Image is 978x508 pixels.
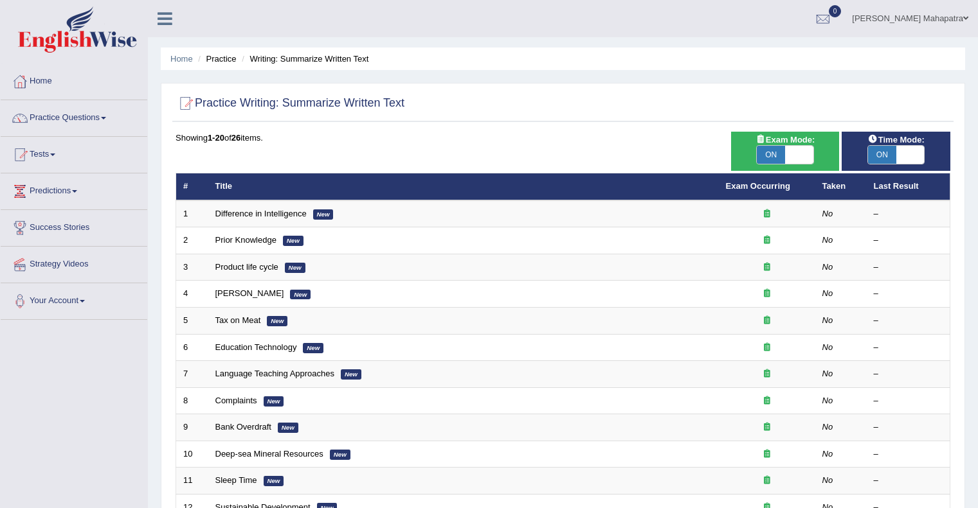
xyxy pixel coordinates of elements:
div: – [874,261,943,274]
a: Complaints [215,396,257,405]
em: New [264,396,284,407]
em: New [330,450,350,460]
td: 5 [176,308,208,335]
td: 4 [176,281,208,308]
td: 11 [176,468,208,495]
div: Exam occurring question [726,342,808,354]
td: 3 [176,254,208,281]
span: Exam Mode: [750,133,820,146]
th: Title [208,173,719,200]
b: 1-20 [208,133,224,143]
a: Sleep Time [215,475,257,485]
em: No [822,235,833,245]
td: 10 [176,441,208,468]
th: Last Result [867,173,950,200]
b: 26 [231,133,240,143]
a: Your Account [1,283,147,315]
a: Deep-sea Mineral Resources [215,449,323,459]
div: Exam occurring question [726,261,808,274]
a: Education Technology [215,342,297,352]
em: New [267,316,287,326]
td: 6 [176,334,208,361]
em: No [822,396,833,405]
div: – [874,395,943,407]
em: No [822,262,833,272]
a: Practice Questions [1,100,147,132]
td: 9 [176,414,208,441]
a: Bank Overdraft [215,422,271,432]
th: Taken [815,173,867,200]
div: Exam occurring question [726,315,808,327]
div: – [874,475,943,487]
a: Success Stories [1,210,147,242]
em: No [822,422,833,432]
a: [PERSON_NAME] [215,288,284,298]
a: Prior Knowledge [215,235,276,245]
span: Time Mode: [863,133,930,146]
a: Predictions [1,173,147,206]
td: 2 [176,227,208,254]
em: No [822,475,833,485]
span: ON [868,146,896,164]
div: Exam occurring question [726,421,808,434]
em: No [822,342,833,352]
div: Exam occurring question [726,448,808,460]
em: No [822,369,833,378]
em: New [264,476,284,486]
div: – [874,208,943,220]
td: 8 [176,387,208,414]
a: Exam Occurring [726,181,790,191]
div: – [874,421,943,434]
a: Product life cycle [215,262,278,272]
div: – [874,342,943,354]
div: – [874,368,943,380]
a: Language Teaching Approaches [215,369,335,378]
a: Strategy Videos [1,247,147,279]
td: 7 [176,361,208,388]
div: Exam occurring question [726,234,808,247]
div: – [874,448,943,460]
em: New [303,343,323,353]
h2: Practice Writing: Summarize Written Text [176,94,404,113]
em: New [290,290,311,300]
em: New [283,236,303,246]
a: Difference in Intelligence [215,209,307,218]
span: 0 [829,5,842,17]
div: – [874,234,943,247]
div: Exam occurring question [726,395,808,407]
em: No [822,209,833,218]
li: Writing: Summarize Written Text [239,53,368,65]
li: Practice [195,53,236,65]
th: # [176,173,208,200]
div: Showing of items. [176,132,950,144]
a: Home [170,54,193,64]
em: No [822,315,833,325]
a: Tests [1,137,147,169]
div: Exam occurring question [726,288,808,300]
a: Tax on Meat [215,315,261,325]
div: Exam occurring question [726,475,808,487]
div: – [874,315,943,327]
span: ON [757,146,785,164]
div: Exam occurring question [726,208,808,220]
a: Home [1,64,147,96]
em: New [285,263,305,273]
div: Exam occurring question [726,368,808,380]
em: No [822,288,833,298]
em: No [822,449,833,459]
em: New [278,423,298,433]
div: Show exams occurring in exams [731,132,840,171]
em: New [313,209,334,220]
div: – [874,288,943,300]
em: New [341,369,361,380]
td: 1 [176,200,208,227]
